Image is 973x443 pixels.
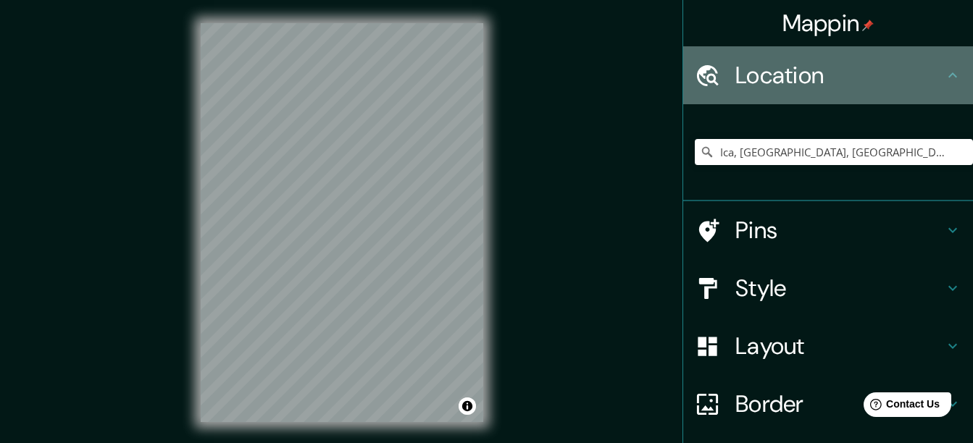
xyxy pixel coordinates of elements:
h4: Mappin [782,9,874,38]
div: Style [683,259,973,317]
div: Pins [683,201,973,259]
div: Location [683,46,973,104]
div: Border [683,375,973,433]
h4: Location [735,61,944,90]
h4: Pins [735,216,944,245]
iframe: Help widget launcher [844,387,957,427]
h4: Border [735,389,944,418]
div: Layout [683,317,973,375]
h4: Style [735,274,944,303]
button: Toggle attribution [459,397,476,415]
img: pin-icon.png [862,20,874,31]
h4: Layout [735,332,944,360]
canvas: Map [201,23,483,422]
input: Pick your city or area [695,139,973,165]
